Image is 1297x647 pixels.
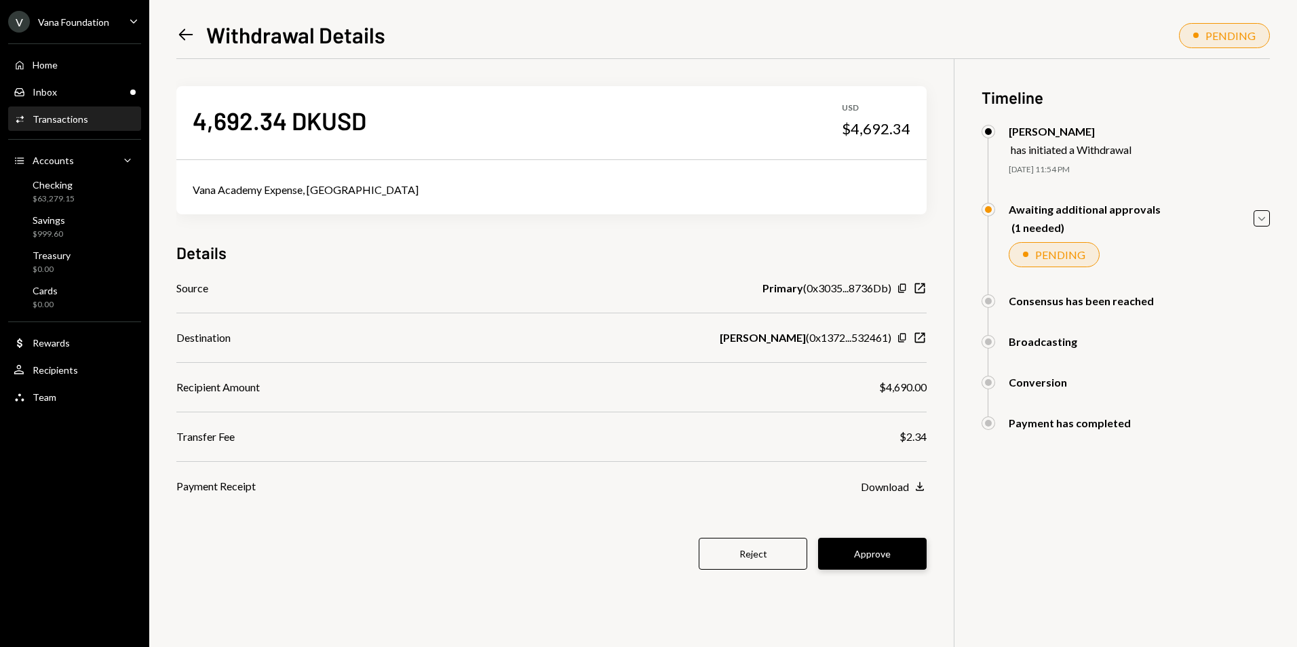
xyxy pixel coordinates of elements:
div: Savings [33,214,65,226]
div: (1 needed) [1011,221,1161,234]
h1: Withdrawal Details [206,21,385,48]
div: Cards [33,285,58,296]
div: Download [861,480,909,493]
a: Team [8,385,141,409]
div: [DATE] 11:54 PM [1009,164,1270,176]
b: Primary [762,280,803,296]
div: ( 0x1372...532461 ) [720,330,891,346]
div: [PERSON_NAME] [1009,125,1131,138]
a: Transactions [8,106,141,131]
div: Vana Foundation [38,16,109,28]
button: Reject [699,538,807,570]
a: Checking$63,279.15 [8,175,141,208]
div: Conversion [1009,376,1067,389]
div: Recipients [33,364,78,376]
a: Cards$0.00 [8,281,141,313]
div: Consensus has been reached [1009,294,1154,307]
div: ( 0x3035...8736Db ) [762,280,891,296]
div: Payment Receipt [176,478,256,494]
div: Accounts [33,155,74,166]
a: Savings$999.60 [8,210,141,243]
a: Accounts [8,148,141,172]
div: Transfer Fee [176,429,235,445]
div: Team [33,391,56,403]
a: Rewards [8,330,141,355]
div: Payment has completed [1009,416,1131,429]
b: [PERSON_NAME] [720,330,806,346]
div: Treasury [33,250,71,261]
a: Recipients [8,357,141,382]
button: Download [861,479,927,494]
h3: Timeline [982,86,1270,109]
div: $4,690.00 [879,379,927,395]
div: has initiated a Withdrawal [1011,143,1131,156]
div: $0.00 [33,299,58,311]
div: PENDING [1035,248,1085,261]
div: Transactions [33,113,88,125]
div: Vana Academy Expense, [GEOGRAPHIC_DATA] [193,182,910,198]
div: $0.00 [33,264,71,275]
div: Broadcasting [1009,335,1077,348]
div: Checking [33,179,75,191]
div: PENDING [1205,29,1256,42]
div: Awaiting additional approvals [1009,203,1161,216]
div: Rewards [33,337,70,349]
div: Destination [176,330,231,346]
div: $999.60 [33,229,65,240]
a: Inbox [8,79,141,104]
h3: Details [176,241,227,264]
div: V [8,11,30,33]
div: Recipient Amount [176,379,260,395]
a: Home [8,52,141,77]
a: Treasury$0.00 [8,246,141,278]
div: Source [176,280,208,296]
div: $2.34 [899,429,927,445]
div: Home [33,59,58,71]
div: USD [842,102,910,114]
div: Inbox [33,86,57,98]
button: Approve [818,538,927,570]
div: $63,279.15 [33,193,75,205]
div: 4,692.34 DKUSD [193,105,366,136]
div: $4,692.34 [842,119,910,138]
